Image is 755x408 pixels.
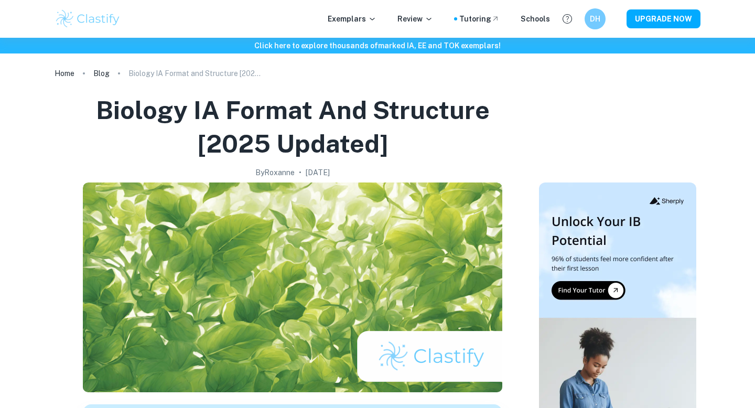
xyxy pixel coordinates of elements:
[93,66,110,81] a: Blog
[521,13,550,25] a: Schools
[2,40,753,51] h6: Click here to explore thousands of marked IA, EE and TOK exemplars !
[627,9,700,28] button: UPGRADE NOW
[306,167,330,178] h2: [DATE]
[59,93,526,160] h1: Biology IA Format and Structure [2025 updated]
[55,8,121,29] img: Clastify logo
[255,167,295,178] h2: By Roxanne
[459,13,500,25] a: Tutoring
[558,10,576,28] button: Help and Feedback
[128,68,265,79] p: Biology IA Format and Structure [2025 updated]
[585,8,606,29] button: DH
[397,13,433,25] p: Review
[589,13,601,25] h6: DH
[299,167,301,178] p: •
[55,66,74,81] a: Home
[83,182,502,392] img: Biology IA Format and Structure [2025 updated] cover image
[328,13,376,25] p: Exemplars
